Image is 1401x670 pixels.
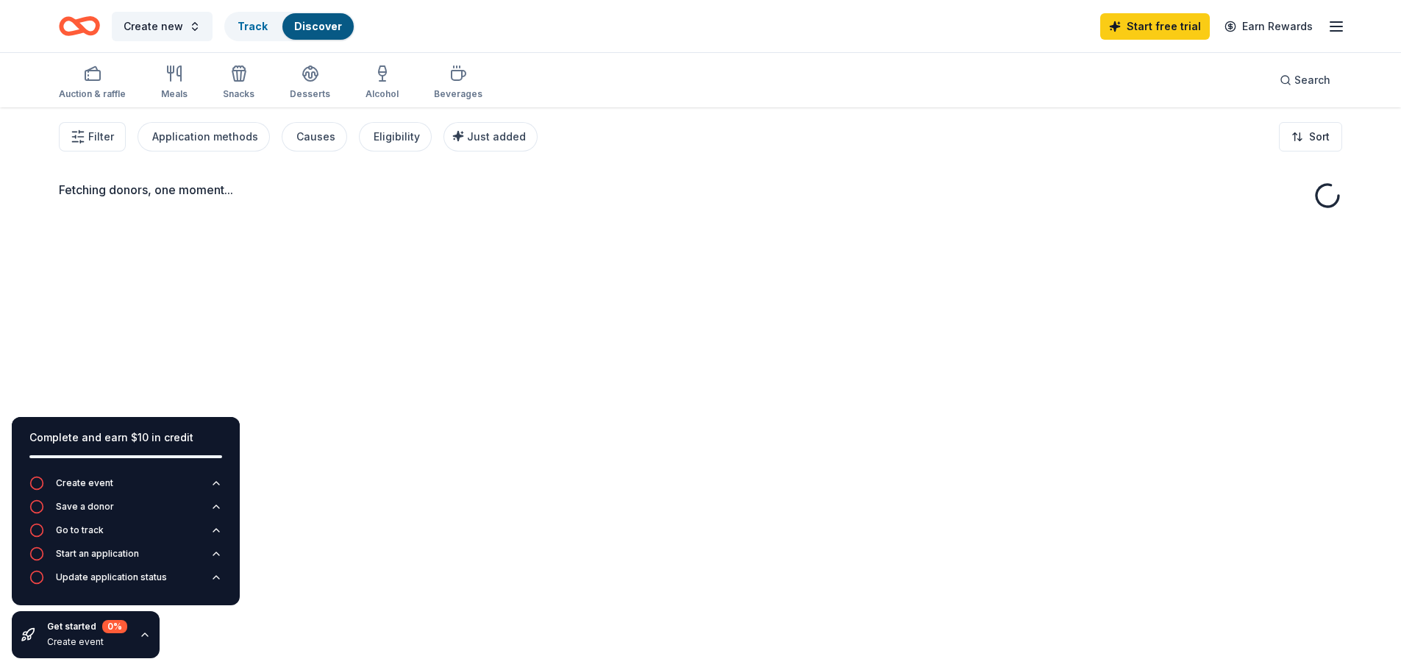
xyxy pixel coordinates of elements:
[296,128,335,146] div: Causes
[88,128,114,146] span: Filter
[238,20,268,32] a: Track
[102,620,127,633] div: 0 %
[443,122,538,152] button: Just added
[56,524,104,536] div: Go to track
[124,18,183,35] span: Create new
[56,548,139,560] div: Start an application
[282,122,347,152] button: Causes
[374,128,420,146] div: Eligibility
[29,546,222,570] button: Start an application
[59,59,126,107] button: Auction & raffle
[138,122,270,152] button: Application methods
[59,9,100,43] a: Home
[59,88,126,100] div: Auction & raffle
[161,88,188,100] div: Meals
[359,122,432,152] button: Eligibility
[29,570,222,594] button: Update application status
[290,59,330,107] button: Desserts
[161,59,188,107] button: Meals
[1294,71,1330,89] span: Search
[29,499,222,523] button: Save a donor
[59,122,126,152] button: Filter
[467,130,526,143] span: Just added
[1279,122,1342,152] button: Sort
[59,181,1342,199] div: Fetching donors, one moment...
[56,571,167,583] div: Update application status
[290,88,330,100] div: Desserts
[29,523,222,546] button: Go to track
[29,429,222,446] div: Complete and earn $10 in credit
[29,476,222,499] button: Create event
[434,59,482,107] button: Beverages
[223,88,254,100] div: Snacks
[47,636,127,648] div: Create event
[366,88,399,100] div: Alcohol
[152,128,258,146] div: Application methods
[112,12,213,41] button: Create new
[56,501,114,513] div: Save a donor
[56,477,113,489] div: Create event
[366,59,399,107] button: Alcohol
[294,20,342,32] a: Discover
[1100,13,1210,40] a: Start free trial
[47,620,127,633] div: Get started
[223,59,254,107] button: Snacks
[1268,65,1342,95] button: Search
[434,88,482,100] div: Beverages
[1309,128,1330,146] span: Sort
[1216,13,1322,40] a: Earn Rewards
[224,12,355,41] button: TrackDiscover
